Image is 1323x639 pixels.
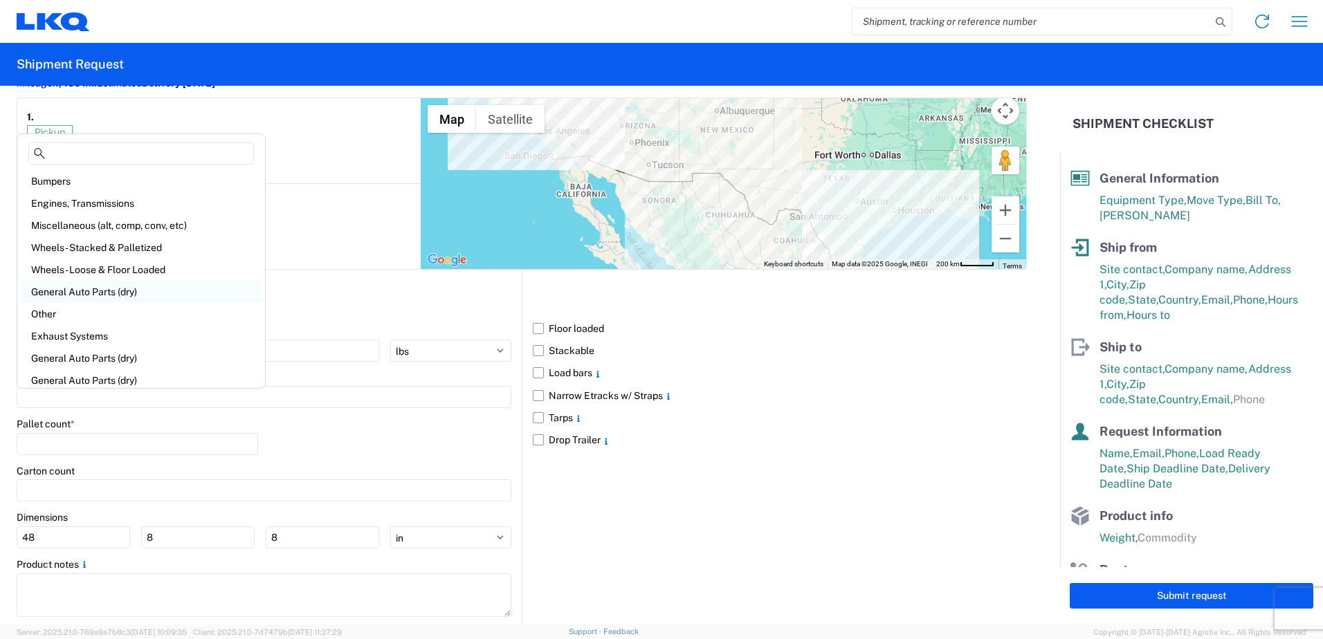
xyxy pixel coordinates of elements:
[1201,293,1233,306] span: Email,
[1100,508,1173,523] span: Product info
[20,281,262,303] div: General Auto Parts (dry)
[1070,583,1313,609] button: Submit request
[1100,531,1138,544] span: Weight,
[1073,115,1214,132] h2: Shipment Checklist
[1106,378,1129,391] span: City,
[428,105,476,133] button: Show street map
[533,407,1027,429] label: Tarps
[193,628,342,636] span: Client: 2025.21.0-7d7479b
[1233,393,1265,406] span: Phone
[852,8,1211,35] input: Shipment, tracking or reference number
[1003,262,1022,270] a: Terms
[20,369,262,391] div: General Auto Parts (dry)
[17,511,68,524] label: Dimensions
[1100,447,1133,460] span: Name,
[533,362,1027,384] label: Load bars
[20,214,262,237] div: Miscellaneous (alt, comp, conv, etc)
[569,627,603,636] a: Support
[1233,293,1268,306] span: Phone,
[20,237,262,259] div: Wheels - Stacked & Palletized
[424,251,470,269] img: Google
[17,418,75,430] label: Pallet count
[17,56,124,73] h2: Shipment Request
[17,526,130,548] input: L
[1100,263,1165,276] span: Site contact,
[1187,194,1246,207] span: Move Type,
[20,170,262,192] div: Bumpers
[1100,171,1219,185] span: General Information
[1246,194,1281,207] span: Bill To,
[992,225,1019,252] button: Zoom out
[1138,531,1197,544] span: Commodity
[992,97,1019,124] button: Map camera controls
[27,125,73,139] span: Pickup
[17,558,90,571] label: Product notes
[1165,263,1248,276] span: Company name,
[1165,447,1199,460] span: Phone,
[1126,308,1170,322] span: Hours to
[1100,562,1135,577] span: Route
[1158,293,1201,306] span: Country,
[1126,462,1228,475] span: Ship Deadline Date,
[1100,340,1142,354] span: Ship to
[131,628,187,636] span: [DATE] 10:09:35
[1100,209,1190,222] span: [PERSON_NAME]
[266,526,379,548] input: H
[533,385,1027,407] label: Narrow Etracks w/ Straps
[1100,362,1165,376] span: Site contact,
[1128,393,1158,406] span: State,
[141,526,255,548] input: W
[20,303,262,325] div: Other
[1100,194,1187,207] span: Equipment Type,
[992,196,1019,224] button: Zoom in
[1106,278,1129,291] span: City,
[20,192,262,214] div: Engines, Transmissions
[936,260,960,268] span: 200 km
[1100,240,1157,254] span: Ship from
[17,465,75,477] label: Carton count
[533,340,1027,362] label: Stackable
[764,259,823,269] button: Keyboard shortcuts
[533,317,1027,340] label: Floor loaded
[20,325,262,347] div: Exhaust Systems
[1158,393,1201,406] span: Country,
[832,260,928,268] span: Map data ©2025 Google, INEGI
[533,429,1027,451] label: Drop Trailer
[476,105,545,133] button: Show satellite imagery
[17,628,187,636] span: Server: 2025.21.0-769a9a7b8c3
[20,259,262,281] div: Wheels - Loose & Floor Loaded
[1093,626,1306,638] span: Copyright © [DATE]-[DATE] Agistix Inc., All Rights Reserved
[1201,393,1233,406] span: Email,
[20,347,262,369] div: General Auto Parts (dry)
[27,108,34,125] strong: 1.
[932,259,998,269] button: Map Scale: 200 km per 46 pixels
[1100,424,1222,438] span: Request Information
[288,628,342,636] span: [DATE] 11:37:29
[1165,362,1248,376] span: Company name,
[1133,447,1165,460] span: Email,
[424,251,470,269] a: Open this area in Google Maps (opens a new window)
[992,147,1019,174] button: Drag Pegman onto the map to open Street View
[603,627,639,636] a: Feedback
[1128,293,1158,306] span: State,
